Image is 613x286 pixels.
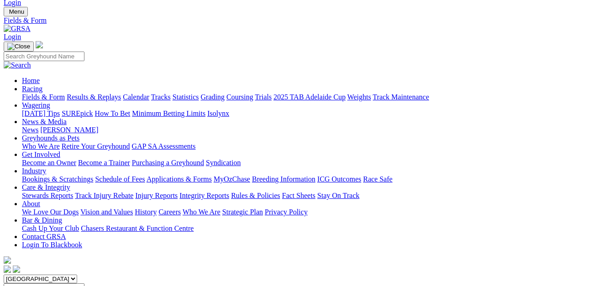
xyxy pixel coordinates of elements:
a: Fact Sheets [282,192,315,199]
a: GAP SA Assessments [132,142,196,150]
a: Track Injury Rebate [75,192,133,199]
a: Breeding Information [252,175,315,183]
img: twitter.svg [13,265,20,273]
div: Bar & Dining [22,224,609,233]
a: Isolynx [207,109,229,117]
a: [PERSON_NAME] [40,126,98,134]
a: Results & Replays [67,93,121,101]
a: Stewards Reports [22,192,73,199]
a: Track Maintenance [373,93,429,101]
a: How To Bet [95,109,131,117]
a: MyOzChase [214,175,250,183]
a: Grading [201,93,225,101]
a: Vision and Values [80,208,133,216]
a: Privacy Policy [265,208,308,216]
img: facebook.svg [4,265,11,273]
a: Syndication [206,159,241,166]
img: Close [7,43,30,50]
a: About [22,200,40,208]
a: Schedule of Fees [95,175,145,183]
a: Login [4,33,21,41]
a: 2025 TAB Adelaide Cup [273,93,346,101]
a: Fields & Form [22,93,65,101]
a: Chasers Restaurant & Function Centre [81,224,194,232]
input: Search [4,52,84,61]
img: Search [4,61,31,69]
a: Stay On Track [317,192,359,199]
span: Menu [9,8,24,15]
a: ICG Outcomes [317,175,361,183]
div: Wagering [22,109,609,118]
a: Careers [158,208,181,216]
a: Industry [22,167,46,175]
a: Become a Trainer [78,159,130,166]
a: Get Involved [22,151,60,158]
img: logo-grsa-white.png [4,256,11,264]
a: Strategic Plan [222,208,263,216]
a: Statistics [173,93,199,101]
a: [DATE] Tips [22,109,60,117]
img: GRSA [4,25,31,33]
a: Injury Reports [135,192,178,199]
a: Rules & Policies [231,192,280,199]
a: Bar & Dining [22,216,62,224]
a: Care & Integrity [22,183,70,191]
a: History [135,208,157,216]
a: Login To Blackbook [22,241,82,249]
img: logo-grsa-white.png [36,41,43,48]
a: Become an Owner [22,159,76,166]
button: Toggle navigation [4,7,28,16]
a: Calendar [123,93,149,101]
div: News & Media [22,126,609,134]
div: About [22,208,609,216]
a: Fields & Form [4,16,609,25]
a: Racing [22,85,42,93]
a: Minimum Betting Limits [132,109,205,117]
div: Racing [22,93,609,101]
a: Home [22,77,40,84]
a: Greyhounds as Pets [22,134,79,142]
div: Care & Integrity [22,192,609,200]
a: Retire Your Greyhound [62,142,130,150]
div: Industry [22,175,609,183]
a: SUREpick [62,109,93,117]
a: Bookings & Scratchings [22,175,93,183]
a: We Love Our Dogs [22,208,79,216]
a: Purchasing a Greyhound [132,159,204,166]
a: News & Media [22,118,67,125]
a: Trials [255,93,272,101]
a: Wagering [22,101,50,109]
div: Greyhounds as Pets [22,142,609,151]
a: Applications & Forms [147,175,212,183]
div: Get Involved [22,159,609,167]
a: Cash Up Your Club [22,224,79,232]
a: Who We Are [22,142,60,150]
a: Integrity Reports [179,192,229,199]
a: Tracks [151,93,171,101]
a: Who We Are [183,208,220,216]
a: Race Safe [363,175,392,183]
a: Weights [347,93,371,101]
button: Toggle navigation [4,42,34,52]
a: Coursing [226,93,253,101]
a: News [22,126,38,134]
a: Contact GRSA [22,233,66,240]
